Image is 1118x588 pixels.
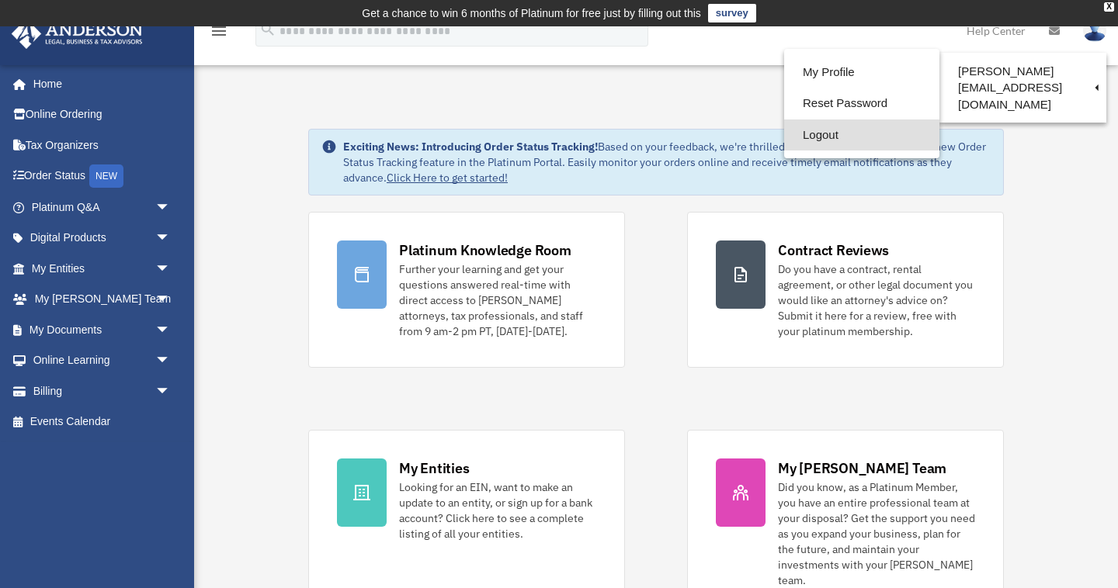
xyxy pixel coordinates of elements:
[11,130,194,161] a: Tax Organizers
[7,19,148,49] img: Anderson Advisors Platinum Portal
[778,261,975,339] div: Do you have a contract, rental agreement, or other legal document you would like an attorney's ad...
[939,57,1106,119] a: [PERSON_NAME][EMAIL_ADDRESS][DOMAIN_NAME]
[399,261,596,339] div: Further your learning and get your questions answered real-time with direct access to [PERSON_NAM...
[343,139,991,185] div: Based on your feedback, we're thrilled to announce the launch of our new Order Status Tracking fe...
[399,240,571,260] div: Platinum Knowledge Room
[11,406,194,438] a: Events Calendar
[784,57,939,88] a: My Profile
[387,171,508,185] a: Click Here to get started!
[778,240,889,260] div: Contract Reviews
[11,314,194,345] a: My Documentsarrow_drop_down
[155,284,186,316] span: arrow_drop_down
[11,284,194,315] a: My [PERSON_NAME] Teamarrow_drop_down
[155,345,186,377] span: arrow_drop_down
[778,458,946,478] div: My [PERSON_NAME] Team
[11,99,194,130] a: Online Ordering
[89,164,123,188] div: NEW
[708,4,756,22] a: survey
[155,253,186,285] span: arrow_drop_down
[11,68,186,99] a: Home
[399,458,469,478] div: My Entities
[11,253,194,284] a: My Entitiesarrow_drop_down
[399,479,596,541] div: Looking for an EIN, want to make an update to an entity, or sign up for a bank account? Click her...
[210,22,228,40] i: menu
[259,21,276,38] i: search
[155,314,186,346] span: arrow_drop_down
[11,223,194,254] a: Digital Productsarrow_drop_down
[784,119,939,151] a: Logout
[11,375,194,406] a: Billingarrow_drop_down
[155,223,186,254] span: arrow_drop_down
[155,375,186,407] span: arrow_drop_down
[308,212,625,368] a: Platinum Knowledge Room Further your learning and get your questions answered real-time with dire...
[1104,2,1114,12] div: close
[362,4,701,22] div: Get a chance to win 6 months of Platinum for free just by filling out this
[687,212,1004,368] a: Contract Reviews Do you have a contract, rental agreement, or other legal document you would like...
[11,192,194,223] a: Platinum Q&Aarrow_drop_down
[155,192,186,223] span: arrow_drop_down
[11,161,194,192] a: Order StatusNEW
[784,88,939,119] a: Reset Password
[11,345,194,376] a: Online Learningarrow_drop_down
[778,479,975,588] div: Did you know, as a Platinum Member, you have an entire professional team at your disposal? Get th...
[343,140,598,154] strong: Exciting News: Introducing Order Status Tracking!
[210,27,228,40] a: menu
[1083,19,1106,42] img: User Pic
